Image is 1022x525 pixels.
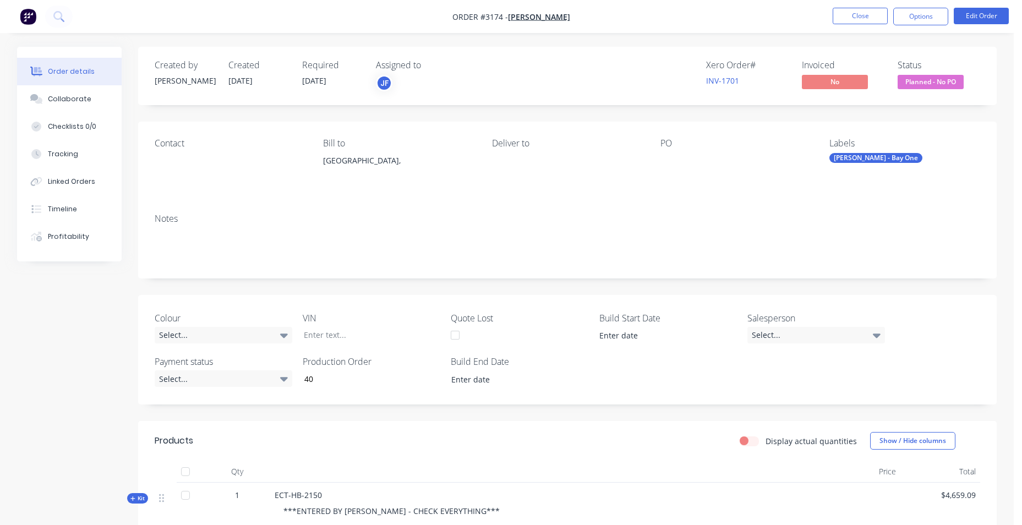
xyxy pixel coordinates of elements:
label: Salesperson [747,311,885,325]
button: Tracking [17,140,122,168]
div: Select... [747,327,885,343]
button: Close [833,8,888,24]
label: Production Order [303,355,440,368]
button: Edit Order [954,8,1009,24]
button: Collaborate [17,85,122,113]
button: Planned - No PO [898,75,964,91]
div: Assigned to [376,60,486,70]
span: 1 [235,489,239,501]
span: $4,659.09 [905,489,976,501]
div: Kit [127,493,148,504]
div: Collaborate [48,94,91,104]
div: Notes [155,214,980,224]
div: Labels [829,138,980,149]
label: Build Start Date [599,311,737,325]
div: Price [821,461,900,483]
div: Invoiced [802,60,884,70]
button: Options [893,8,948,25]
div: Select... [155,370,292,387]
div: Products [155,434,193,447]
a: INV-1701 [706,75,739,86]
div: Contact [155,138,305,149]
div: PO [660,138,811,149]
div: [GEOGRAPHIC_DATA], [323,153,474,168]
span: Order #3174 - [452,12,508,22]
button: Profitability [17,223,122,250]
span: [DATE] [302,75,326,86]
label: Display actual quantities [766,435,857,447]
div: Tracking [48,149,78,159]
span: [DATE] [228,75,253,86]
button: Order details [17,58,122,85]
input: Enter date [592,327,729,344]
span: No [802,75,868,89]
div: Checklists 0/0 [48,122,96,132]
button: Checklists 0/0 [17,113,122,140]
div: Xero Order # [706,60,789,70]
div: [PERSON_NAME] [155,75,215,86]
div: Qty [204,461,270,483]
div: Deliver to [492,138,643,149]
div: Select... [155,327,292,343]
span: ECT-HB-2150 [275,490,322,500]
label: Build End Date [451,355,588,368]
label: Colour [155,311,292,325]
div: Status [898,60,980,70]
div: Created [228,60,289,70]
div: Order details [48,67,95,76]
div: Timeline [48,204,77,214]
button: Linked Orders [17,168,122,195]
div: [GEOGRAPHIC_DATA], [323,153,474,188]
input: Enter date [444,371,581,387]
div: [PERSON_NAME] - Bay One [829,153,922,163]
label: Payment status [155,355,292,368]
div: Profitability [48,232,89,242]
a: [PERSON_NAME] [508,12,570,22]
button: Show / Hide columns [870,432,955,450]
label: Quote Lost [451,311,588,325]
div: Required [302,60,363,70]
label: VIN [303,311,440,325]
div: Linked Orders [48,177,95,187]
div: Total [900,461,980,483]
span: Kit [130,494,145,502]
div: Created by [155,60,215,70]
button: Timeline [17,195,122,223]
input: Enter number... [295,370,440,387]
img: Factory [20,8,36,25]
button: JF [376,75,392,91]
span: Planned - No PO [898,75,964,89]
div: Bill to [323,138,474,149]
